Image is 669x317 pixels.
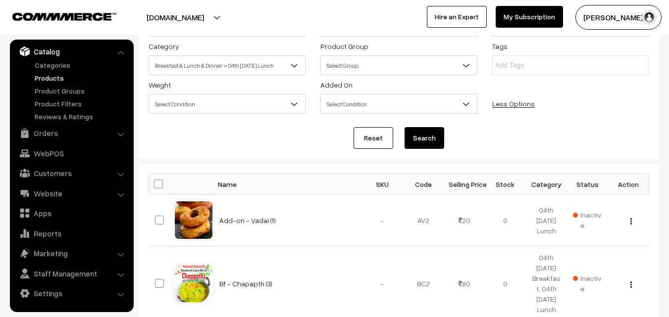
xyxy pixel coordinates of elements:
[526,174,567,194] th: Category
[12,124,130,142] a: Orders
[149,94,306,114] span: Select Condition
[149,57,305,74] span: Breakfast & Lunch & Dinner > 04th Saturday Lunch
[12,204,130,222] a: Apps
[485,194,526,246] td: 0
[112,5,239,30] button: [DOMAIN_NAME]
[12,144,130,162] a: WebPOS
[321,95,477,113] span: Select Condition
[12,13,116,20] img: COMMMERCE
[575,5,662,30] button: [PERSON_NAME] s…
[12,164,130,182] a: Customers
[12,265,130,282] a: Staff Management
[362,174,403,194] th: SKU
[12,225,130,242] a: Reports
[427,6,487,28] a: Hire an Expert
[32,86,130,96] a: Product Groups
[213,174,362,194] th: Name
[219,216,276,225] a: Add-on - Vadai (1)
[405,127,444,149] button: Search
[495,60,582,71] input: Add Tags
[403,174,444,194] th: Code
[12,43,130,60] a: Catalog
[573,210,602,230] span: Inactive
[642,10,657,25] img: user
[608,174,649,194] th: Action
[485,174,526,194] th: Stock
[630,218,632,225] img: Menu
[12,284,130,302] a: Settings
[496,6,563,28] a: My Subscription
[444,194,485,246] td: 20
[567,174,608,194] th: Status
[320,41,368,51] label: Product Group
[12,184,130,202] a: Website
[492,99,535,108] a: Less Options
[12,244,130,262] a: Marketing
[149,55,306,75] span: Breakfast & Lunch & Dinner > 04th Saturday Lunch
[32,111,130,122] a: Reviews & Ratings
[444,174,485,194] th: Selling Price
[149,41,179,51] label: Category
[630,281,632,288] img: Menu
[320,94,477,114] span: Select Condition
[526,194,567,246] td: 04th [DATE] Lunch
[492,41,508,51] label: Tags
[354,127,393,149] a: Reset
[32,60,130,70] a: Categories
[32,98,130,109] a: Product Filters
[32,73,130,83] a: Products
[321,57,477,74] span: Select Group
[403,194,444,246] td: AV2
[219,279,272,288] a: Bf - Chapapth (3)
[149,80,171,90] label: Weight
[149,95,305,113] span: Select Condition
[362,194,403,246] td: -
[573,273,602,294] span: Inactive
[320,80,353,90] label: Added On
[12,10,99,22] a: COMMMERCE
[320,55,477,75] span: Select Group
